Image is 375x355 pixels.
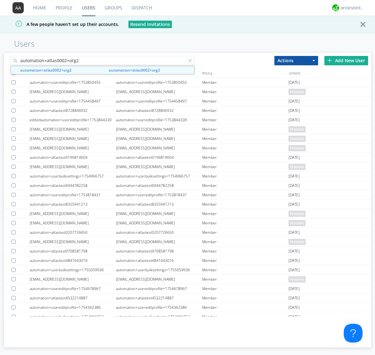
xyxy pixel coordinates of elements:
[116,153,202,162] div: automation+atlastest0196819604
[4,218,371,228] a: [EMAIL_ADDRESS][DOMAIN_NAME][EMAIL_ADDRESS][DOMAIN_NAME]Memberpending
[202,190,288,199] div: Member
[288,220,306,226] span: pending
[327,58,332,62] img: plus.svg
[288,89,306,95] span: pending
[12,2,24,13] img: 373638.png
[288,97,300,106] span: [DATE]
[202,265,288,274] div: Member
[4,275,371,284] a: [EMAIL_ADDRESS][DOMAIN_NAME][EMAIL_ADDRESS][DOMAIN_NAME]Memberpending
[288,312,300,322] span: [DATE]
[116,228,202,237] div: automation+atlastest0207726650
[30,228,116,237] div: automation+atlastest0207726650
[4,247,371,256] a: automation+atlastest9708581798automation+atlastest9708581798Member[DATE]
[30,237,116,246] div: [EMAIL_ADDRESS][DOMAIN_NAME]
[116,78,202,87] div: automation+usereditprofile+1753850455
[202,312,288,321] div: Member
[116,97,202,106] div: automation+usereditprofile+1754458497
[202,284,288,293] div: Member
[288,106,300,115] span: [DATE]
[116,275,202,284] div: [EMAIL_ADDRESS][DOMAIN_NAME]
[116,237,202,246] div: [EMAIL_ADDRESS][DOMAIN_NAME]
[202,218,288,227] div: Member
[202,162,288,171] div: Member
[4,190,371,200] a: automation+usereditprofile+1753818431automation+usereditprofile+1753818431Member[DATE]
[4,78,371,87] a: automation+usereditprofile+1753850455automation+usereditprofile+1753850455Member[DATE]
[30,134,116,143] div: [EMAIL_ADDRESS][DOMAIN_NAME]
[202,115,288,124] div: Member
[30,218,116,227] div: [EMAIL_ADDRESS][DOMAIN_NAME]
[288,164,306,170] span: pending
[288,265,300,275] span: [DATE]
[288,211,306,217] span: pending
[116,106,202,115] div: automation+atlastest8728846932
[202,228,288,237] div: Member
[4,125,371,134] a: [EMAIL_ADDRESS][DOMAIN_NAME][EMAIL_ADDRESS][DOMAIN_NAME]Memberpending
[288,276,306,282] span: pending
[116,247,202,256] div: automation+atlastest9708581798
[30,312,116,321] div: automation+userbulksettings+1754966753
[288,303,300,312] span: [DATE]
[202,256,288,265] div: Member
[274,56,318,65] button: Actions
[202,134,288,143] div: Member
[201,68,288,77] div: ROLE
[4,293,371,303] a: automation+atlastest4532214887automation+atlastest4532214887Member[DATE]
[30,247,116,256] div: automation+atlastest9708581798
[288,239,306,245] span: pending
[11,56,194,65] input: Search users
[341,5,364,11] div: orionvontas+atlas+automation+org2
[202,172,288,181] div: Member
[116,265,202,274] div: automation+userbulksettings+1755059936
[30,293,116,302] div: automation+atlastest4532214887
[116,125,202,134] div: [EMAIL_ADDRESS][DOMAIN_NAME]
[4,134,371,143] a: [EMAIL_ADDRESS][DOMAIN_NAME][EMAIL_ADDRESS][DOMAIN_NAME]Memberpending
[202,106,288,115] div: Member
[4,143,371,153] a: [EMAIL_ADDRESS][DOMAIN_NAME][EMAIL_ADDRESS][DOMAIN_NAME]Memberpending
[128,21,172,28] button: Resend Invitations
[344,324,362,342] iframe: Toggle Customer Support
[116,87,202,96] div: [EMAIL_ADDRESS][DOMAIN_NAME]
[4,115,371,125] a: editedautomation+usereditprofile+1753844339automation+usereditprofile+1753844339Member[DATE]
[202,153,288,162] div: Member
[4,153,371,162] a: automation+atlastest0196819604automation+atlastest0196819604Member[DATE]
[30,200,116,209] div: automation+atlastest8355941213
[30,181,116,190] div: automation+atlastest6944782258
[202,303,288,312] div: Member
[4,228,371,237] a: automation+atlastest0207726650automation+atlastest0207726650Member[DATE]
[202,181,288,190] div: Member
[4,162,371,172] a: [EMAIL_ADDRESS][DOMAIN_NAME][EMAIL_ADDRESS][DOMAIN_NAME]Memberpending
[202,293,288,302] div: Member
[288,153,300,162] span: [DATE]
[324,56,368,65] div: Add New User
[288,293,300,303] span: [DATE]
[116,200,202,209] div: automation+atlastest8355941213
[288,228,300,237] span: [DATE]
[4,87,371,97] a: [EMAIL_ADDRESS][DOMAIN_NAME][EMAIL_ADDRESS][DOMAIN_NAME]Memberpending
[30,143,116,152] div: [EMAIL_ADDRESS][DOMAIN_NAME]
[288,126,306,132] span: pending
[116,218,202,227] div: [EMAIL_ADDRESS][DOMAIN_NAME]
[116,134,202,143] div: [EMAIL_ADDRESS][DOMAIN_NAME]
[30,172,116,181] div: automation+userbulksettings+1754966757
[288,200,300,209] span: [DATE]
[116,284,202,293] div: automation+usereditprofile+1754678967
[4,200,371,209] a: automation+atlastest8355941213automation+atlastest8355941213Member[DATE]
[288,68,375,77] div: JOINED
[30,256,116,265] div: automation+atlastest4841643016
[30,275,116,284] div: [EMAIL_ADDRESS][DOMAIN_NAME]
[30,190,116,199] div: automation+usereditprofile+1753818431
[30,87,116,96] div: [EMAIL_ADDRESS][DOMAIN_NAME]
[30,97,116,106] div: automation+usereditprofile+1754458497
[202,237,288,246] div: Member
[109,67,160,73] strong: automation+atlas0002+org2
[30,153,116,162] div: automation+atlastest0196819604
[4,172,371,181] a: automation+userbulksettings+1754966757automation+userbulksettings+1754966757Member[DATE]
[30,125,116,134] div: [EMAIL_ADDRESS][DOMAIN_NAME]
[116,256,202,265] div: automation+atlastest4841643016
[30,265,116,274] div: automation+userbulksettings+1755059936
[30,115,116,124] div: editedautomation+usereditprofile+1753844339
[288,256,300,265] span: [DATE]
[116,303,202,312] div: automation+usereditprofile+1754362386
[116,162,202,171] div: [EMAIL_ADDRESS][DOMAIN_NAME]
[4,303,371,312] a: automation+usereditprofile+1754362386automation+usereditprofile+1754362386Member[DATE]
